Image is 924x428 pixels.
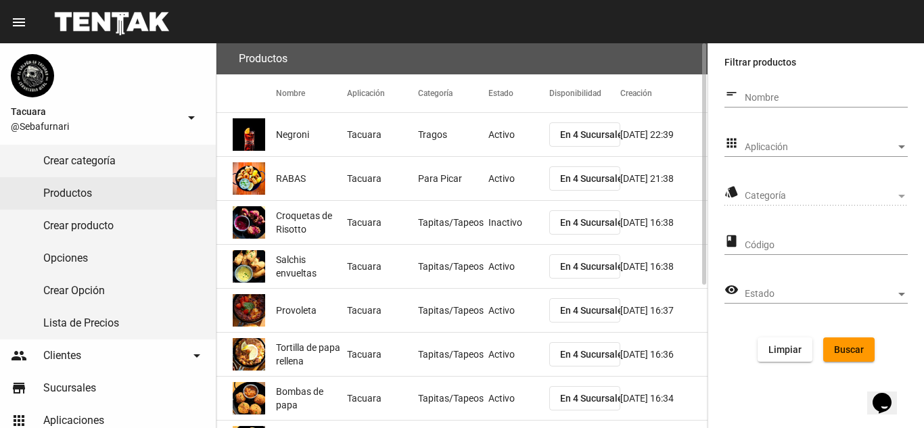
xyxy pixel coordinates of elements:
span: En 4 Sucursales [560,217,628,228]
span: Categoría [745,191,896,201]
mat-icon: menu [11,14,27,30]
button: En 4 Sucursales [549,122,620,147]
mat-cell: Tacuara [347,333,418,376]
mat-icon: apps [724,135,739,151]
img: 8c848179-6b83-4dc0-af77-29ca695cbd8e.jpeg [233,118,265,151]
img: 3720703d-47e2-40e9-8847-c6ece53b8b00.jpeg [233,162,265,195]
mat-cell: Activo [488,157,549,200]
iframe: chat widget [867,374,910,414]
span: Negroni [276,128,309,141]
mat-cell: Activo [488,289,549,332]
mat-cell: Tapitas/Tapeos [418,377,489,420]
mat-cell: Tacuara [347,113,418,156]
mat-cell: [DATE] 16:38 [620,201,708,244]
mat-cell: Tapitas/Tapeos [418,289,489,332]
mat-cell: Activo [488,245,549,288]
button: Limpiar [758,337,812,362]
span: En 4 Sucursales [560,349,628,360]
mat-icon: arrow_drop_down [183,110,200,126]
button: En 4 Sucursales [549,298,620,323]
mat-cell: [DATE] 16:37 [620,289,708,332]
span: En 4 Sucursales [560,129,628,140]
mat-cell: Tapitas/Tapeos [418,245,489,288]
span: Estado [745,289,896,300]
mat-icon: style [724,184,739,200]
span: Buscar [834,344,864,355]
mat-select: Categoría [745,191,908,201]
mat-cell: Tacuara [347,157,418,200]
img: e80c96d6-0412-4236-89d9-d4026357bc52.jpeg [233,206,265,239]
span: En 4 Sucursales [560,173,628,184]
span: Tortilla de papa rellena [276,341,347,368]
span: Croquetas de Risotto [276,209,347,236]
mat-header-cell: Creación [620,74,708,112]
img: e0e699d6-76d8-473f-80ef-991c54c6df36.jpeg [233,338,265,371]
mat-header-cell: Disponibilidad [549,74,620,112]
button: En 4 Sucursales [549,210,620,235]
button: En 4 Sucursales [549,166,620,191]
mat-header-cell: Nombre [276,74,347,112]
mat-icon: visibility [724,282,739,298]
mat-icon: people [11,348,27,364]
mat-icon: arrow_drop_down [189,348,205,364]
img: 4722788b-995c-43bf-863c-0bf9a0b55ec0.jpeg [233,294,265,327]
mat-cell: Tacuara [347,377,418,420]
span: Aplicación [745,142,896,153]
mat-cell: Tragos [418,113,489,156]
input: Nombre [745,93,908,103]
span: Aplicaciones [43,414,104,427]
span: Salchis envueltas [276,253,347,280]
span: @Sebafurnari [11,120,178,133]
mat-select: Estado [745,289,908,300]
img: 0ba25f40-994f-44c9-9804-907548b4f6e7.png [11,54,54,97]
mat-header-cell: Aplicación [347,74,418,112]
mat-cell: [DATE] 16:38 [620,245,708,288]
span: Bombas de papa [276,385,347,412]
mat-cell: [DATE] 21:38 [620,157,708,200]
mat-header-cell: Estado [488,74,549,112]
input: Código [745,240,908,251]
mat-cell: Tapitas/Tapeos [418,333,489,376]
span: Limpiar [768,344,802,355]
mat-cell: Activo [488,333,549,376]
span: Clientes [43,349,81,362]
button: En 4 Sucursales [549,254,620,279]
mat-cell: [DATE] 16:34 [620,377,708,420]
mat-header-cell: Categoría [418,74,489,112]
img: 2942aebd-d9ef-40f0-b0cc-a14bb5e8b12b.jpeg [233,250,265,283]
flou-section-header: Productos [216,43,708,74]
span: En 4 Sucursales [560,305,628,316]
mat-icon: class [724,233,739,249]
mat-cell: [DATE] 22:39 [620,113,708,156]
span: En 4 Sucursales [560,393,628,404]
button: En 4 Sucursales [549,386,620,410]
img: 5ded78bf-bd96-4a1d-95c9-d10978b15882.jpeg [233,382,265,414]
span: Sucursales [43,381,96,395]
mat-cell: Para Picar [418,157,489,200]
mat-cell: Inactivo [488,201,549,244]
button: Buscar [823,337,875,362]
mat-cell: Tacuara [347,201,418,244]
label: Filtrar productos [724,54,908,70]
span: Provoleta [276,304,317,317]
span: Tacuara [11,103,178,120]
mat-cell: Activo [488,113,549,156]
mat-cell: [DATE] 16:36 [620,333,708,376]
button: En 4 Sucursales [549,342,620,366]
mat-cell: Tacuara [347,245,418,288]
mat-icon: store [11,380,27,396]
span: En 4 Sucursales [560,261,628,272]
span: RABAS [276,172,306,185]
mat-icon: short_text [724,86,739,102]
mat-select: Aplicación [745,142,908,153]
mat-cell: Tapitas/Tapeos [418,201,489,244]
mat-cell: Activo [488,377,549,420]
mat-cell: Tacuara [347,289,418,332]
h3: Productos [239,49,287,68]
